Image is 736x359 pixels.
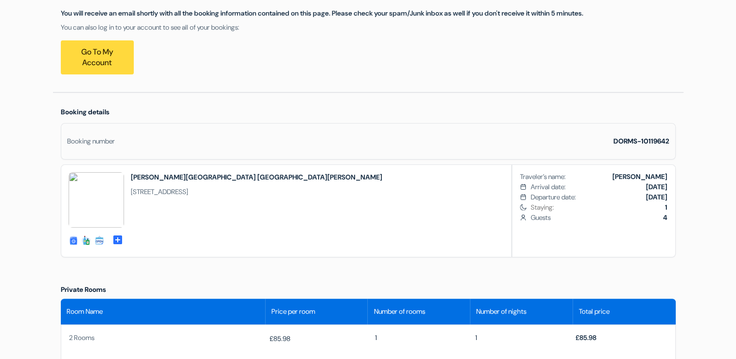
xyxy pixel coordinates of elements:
[61,8,676,18] p: You will receive an email shortly with all the booking information contained on this page. Please...
[646,182,667,191] b: [DATE]
[520,172,566,182] span: Traveler’s name:
[612,172,667,181] b: [PERSON_NAME]
[530,202,667,213] span: Staying:
[475,333,569,343] div: 1
[61,40,134,74] a: Go to my account
[69,333,266,343] span: 2 Rooms
[61,108,109,116] span: Booking details
[61,22,676,33] p: You can also log in to your account to see all of your bookings:
[112,233,124,244] a: add_box
[476,306,526,317] span: Number of nights
[530,182,565,192] span: Arrival date:
[530,192,575,202] span: Departure date:
[646,193,667,201] b: [DATE]
[375,333,468,343] div: 1
[131,187,382,197] span: [STREET_ADDRESS]
[61,285,106,294] span: Private Rooms
[530,213,667,223] span: Guests
[374,306,425,317] span: Number of rooms
[69,172,124,228] img: XDoLNVVjU2gPPAFu
[663,213,667,222] b: 4
[67,306,103,317] span: Room Name
[575,333,596,342] span: £85.98
[665,203,667,212] b: 1
[269,334,290,344] span: £85.98
[131,172,382,182] h2: [PERSON_NAME][GEOGRAPHIC_DATA] [GEOGRAPHIC_DATA][PERSON_NAME]
[613,137,669,145] strong: DORMS-10119642
[67,136,115,146] div: Booking number
[271,306,315,317] span: Price per room
[579,306,610,317] span: Total price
